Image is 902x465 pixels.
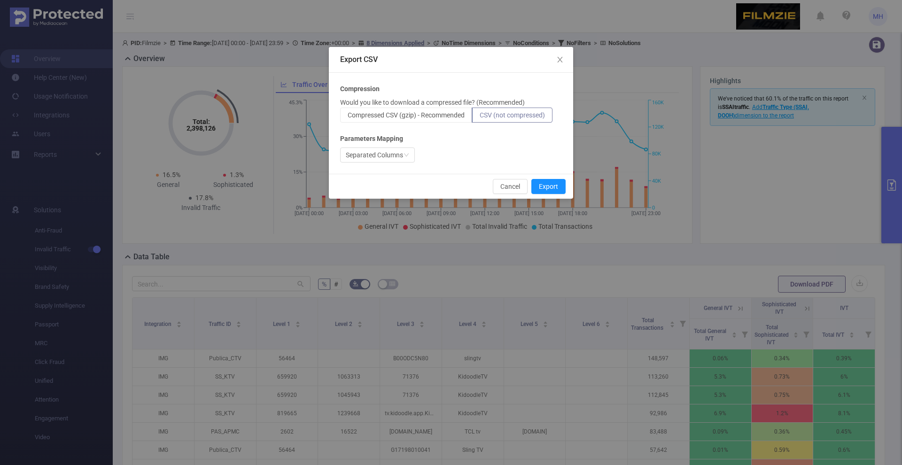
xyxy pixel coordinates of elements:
[340,98,525,108] p: Would you like to download a compressed file? (Recommended)
[346,148,403,162] div: Separated Columns
[348,111,465,119] span: Compressed CSV (gzip) - Recommended
[340,54,562,65] div: Export CSV
[340,134,403,144] b: Parameters Mapping
[480,111,545,119] span: CSV (not compressed)
[404,152,409,159] i: icon: down
[556,56,564,63] i: icon: close
[547,47,573,73] button: Close
[493,179,528,194] button: Cancel
[340,84,380,94] b: Compression
[531,179,566,194] button: Export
